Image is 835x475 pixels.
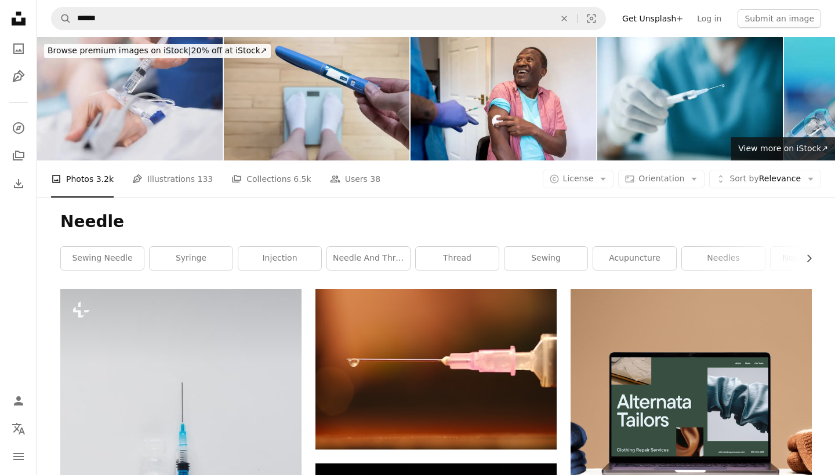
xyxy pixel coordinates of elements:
[231,160,311,198] a: Collections 6.5k
[48,46,191,55] span: Browse premium images on iStock |
[738,144,828,153] span: View more on iStock ↗
[315,364,557,374] a: blue plastic tube with black string
[578,8,605,30] button: Visual search
[709,170,821,188] button: Sort byRelevance
[60,211,812,232] h1: Needle
[731,137,835,160] a: View more on iStock↗
[51,7,606,30] form: Find visuals sitewide
[293,173,311,185] span: 6.5k
[132,160,213,198] a: Illustrations 133
[563,174,594,183] span: License
[729,173,801,185] span: Relevance
[682,247,765,270] a: needles
[198,173,213,185] span: 133
[7,65,30,88] a: Illustrations
[7,417,30,440] button: Language
[370,173,380,185] span: 38
[37,37,223,160] img: Cropped hand of doctor injecting patient
[37,37,278,65] a: Browse premium images on iStock|20% off at iStock↗
[416,247,499,270] a: thread
[7,144,30,167] a: Collections
[7,116,30,140] a: Explore
[551,8,577,30] button: Clear
[615,9,690,28] a: Get Unsplash+
[618,170,705,188] button: Orientation
[150,247,233,270] a: syringe
[44,44,271,58] div: 20% off at iStock ↗
[593,247,676,270] a: acupuncture
[52,8,71,30] button: Search Unsplash
[690,9,728,28] a: Log in
[315,289,557,450] img: blue plastic tube with black string
[798,247,812,270] button: scroll list to the right
[7,172,30,195] a: Download History
[61,247,144,270] a: sewing needle
[330,160,381,198] a: Users 38
[7,389,30,412] a: Log in / Sign up
[543,170,614,188] button: License
[7,37,30,60] a: Photos
[738,9,821,28] button: Submit an image
[411,37,596,160] img: Medical Injection Procedure at Home
[327,247,410,270] a: needle and thread
[729,174,758,183] span: Sort by
[224,37,409,160] img: Ozempic Insulin injection pen for diabetics and weight loss. Woman weighs herself and holds Ozemp...
[504,247,587,270] a: sewing
[7,445,30,468] button: Menu
[597,37,783,160] img: male doctor holding a bottle of medicine for vaccination, for injection
[638,174,684,183] span: Orientation
[238,247,321,270] a: injection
